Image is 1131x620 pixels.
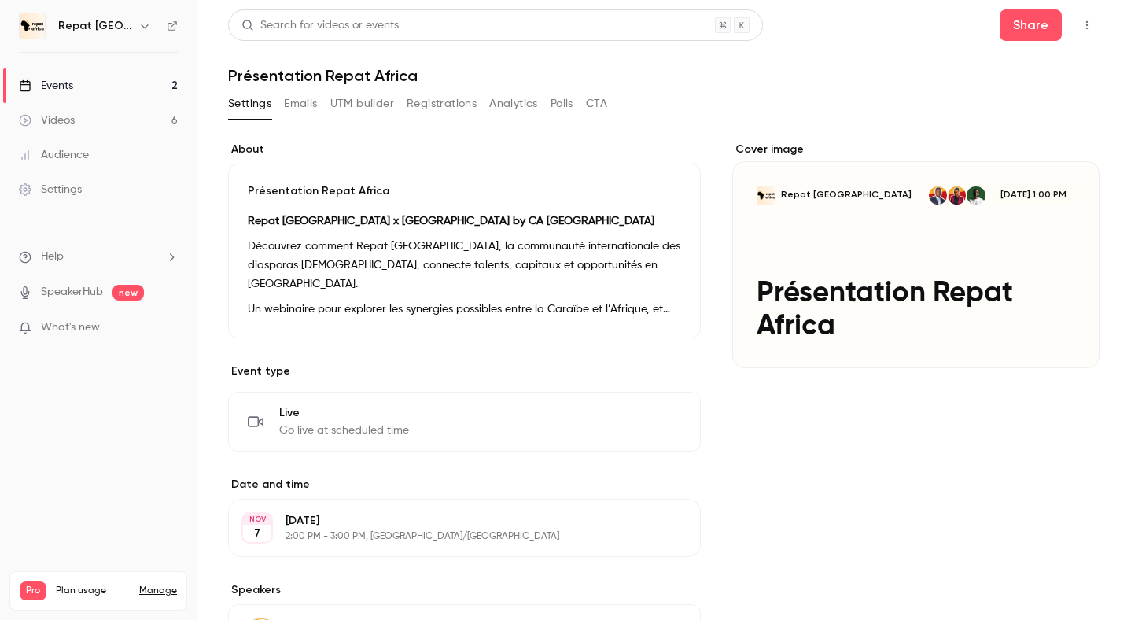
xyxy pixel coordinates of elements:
a: Manage [139,585,177,597]
span: Plan usage [56,585,130,597]
p: Présentation Repat Africa [248,183,681,199]
p: 7 [254,526,260,541]
button: Share [1000,9,1062,41]
label: Speakers [228,582,701,598]
a: SpeakerHub [41,284,103,301]
span: What's new [41,319,100,336]
label: Cover image [732,142,1100,157]
button: Settings [228,91,271,116]
img: Repat Africa [20,13,45,39]
p: 2:00 PM - 3:00 PM, [GEOGRAPHIC_DATA]/[GEOGRAPHIC_DATA] [286,530,617,543]
p: [DATE] [286,513,617,529]
button: Polls [551,91,573,116]
div: Audience [19,147,89,163]
span: Help [41,249,64,265]
section: Cover image [732,142,1100,368]
p: Event type [228,364,701,379]
div: Settings [19,182,82,197]
div: NOV [243,514,271,525]
button: Registrations [407,91,477,116]
button: Analytics [489,91,538,116]
div: Events [19,78,73,94]
div: Videos [19,113,75,128]
span: Live [279,405,409,421]
label: Date and time [228,477,701,493]
li: help-dropdown-opener [19,249,178,265]
button: CTA [586,91,607,116]
p: Découvrez comment Repat [GEOGRAPHIC_DATA], la communauté internationale des diasporas [DEMOGRAPHI... [248,237,681,293]
button: UTM builder [330,91,394,116]
p: Un webinaire pour explorer les synergies possibles entre la Caraïbe et l’Afrique, et voir comment... [248,300,681,319]
h1: Présentation Repat Africa [228,66,1100,85]
span: Go live at scheduled time [279,423,409,438]
span: new [112,285,144,301]
div: Search for videos or events [241,17,399,34]
h6: Repat [GEOGRAPHIC_DATA] [58,18,132,34]
span: Pro [20,581,46,600]
strong: Repat [GEOGRAPHIC_DATA] x [GEOGRAPHIC_DATA] by CA [GEOGRAPHIC_DATA] [248,216,654,227]
button: Emails [284,91,317,116]
label: About [228,142,701,157]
